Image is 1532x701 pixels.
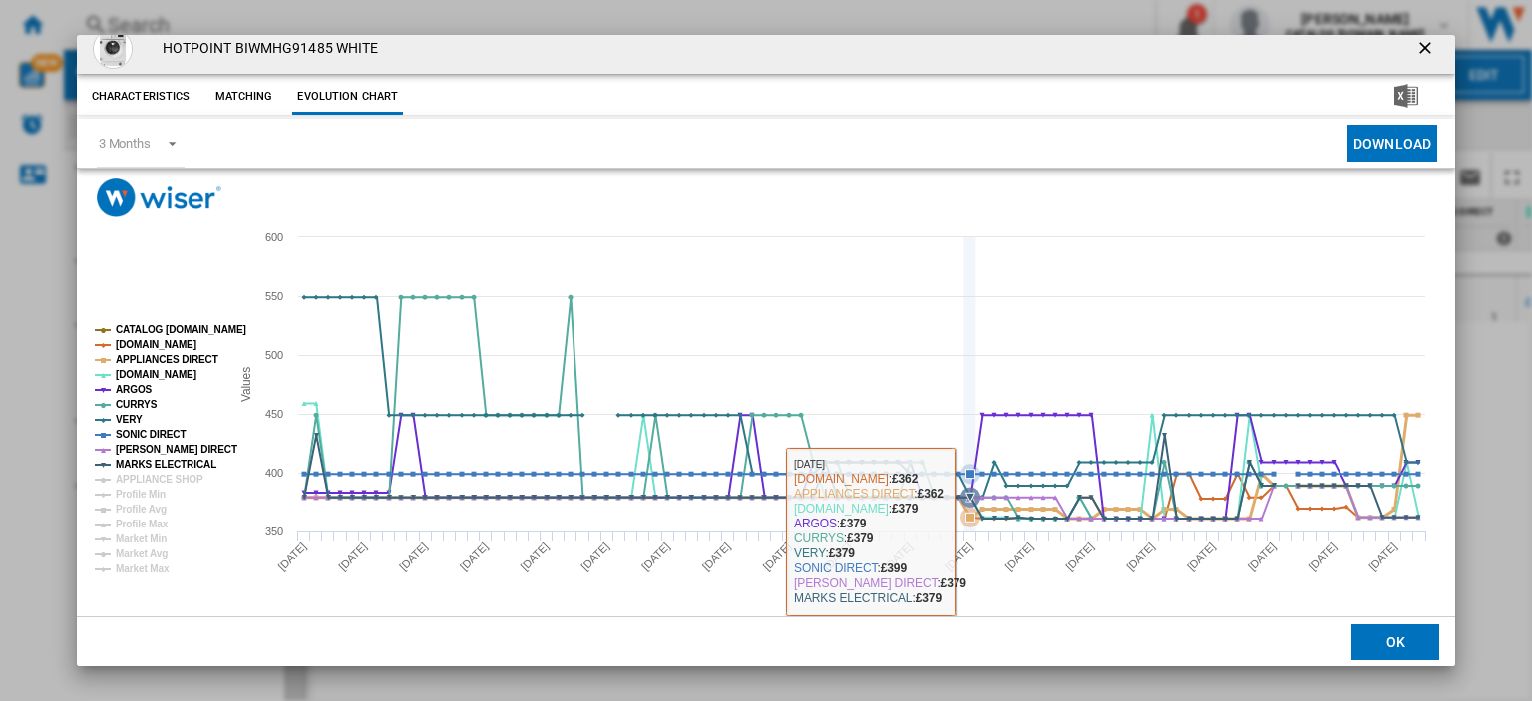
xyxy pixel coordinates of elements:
[760,540,793,573] tspan: [DATE]
[97,178,221,217] img: logo_wiser_300x94.png
[336,540,369,573] tspan: [DATE]
[1394,84,1418,108] img: excel-24x24.png
[116,548,168,559] tspan: Market Avg
[1124,540,1157,573] tspan: [DATE]
[116,489,166,500] tspan: Profile Min
[1002,540,1035,573] tspan: [DATE]
[116,339,196,350] tspan: [DOMAIN_NAME]
[292,79,403,115] button: Evolution chart
[265,408,283,420] tspan: 450
[116,429,186,440] tspan: SONIC DIRECT
[1347,125,1437,162] button: Download
[639,540,672,573] tspan: [DATE]
[458,540,491,573] tspan: [DATE]
[518,540,551,573] tspan: [DATE]
[265,231,283,243] tspan: 600
[238,367,252,402] tspan: Values
[1351,623,1439,659] button: OK
[116,444,237,455] tspan: [PERSON_NAME] DIRECT
[77,35,1455,666] md-dialog: Product popup
[116,504,167,515] tspan: Profile Avg
[116,384,153,395] tspan: ARGOS
[265,526,283,537] tspan: 350
[116,324,246,335] tspan: CATALOG [DOMAIN_NAME]
[700,540,733,573] tspan: [DATE]
[265,467,283,479] tspan: 400
[265,349,283,361] tspan: 500
[116,533,167,544] tspan: Market Min
[578,540,611,573] tspan: [DATE]
[1306,540,1339,573] tspan: [DATE]
[199,79,287,115] button: Matching
[265,290,283,302] tspan: 550
[116,563,170,574] tspan: Market Max
[1063,540,1096,573] tspan: [DATE]
[882,540,915,573] tspan: [DATE]
[116,354,218,365] tspan: APPLIANCES DIRECT
[87,79,195,115] button: Characteristics
[1185,540,1218,573] tspan: [DATE]
[1415,38,1439,62] ng-md-icon: getI18NText('BUTTONS.CLOSE_DIALOG')
[821,540,854,573] tspan: [DATE]
[116,414,143,425] tspan: VERY
[1366,540,1399,573] tspan: [DATE]
[116,519,169,529] tspan: Profile Max
[275,540,308,573] tspan: [DATE]
[93,29,133,69] img: biwmhg91485.jpg
[1407,29,1447,69] button: getI18NText('BUTTONS.CLOSE_DIALOG')
[943,540,975,573] tspan: [DATE]
[397,540,430,573] tspan: [DATE]
[99,136,151,151] div: 3 Months
[116,474,203,485] tspan: APPLIANCE SHOP
[116,399,158,410] tspan: CURRYS
[116,369,196,380] tspan: [DOMAIN_NAME]
[153,39,379,59] h4: HOTPOINT BIWMHG91485 WHITE
[116,459,216,470] tspan: MARKS ELECTRICAL
[1245,540,1278,573] tspan: [DATE]
[1362,79,1450,115] button: Download in Excel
